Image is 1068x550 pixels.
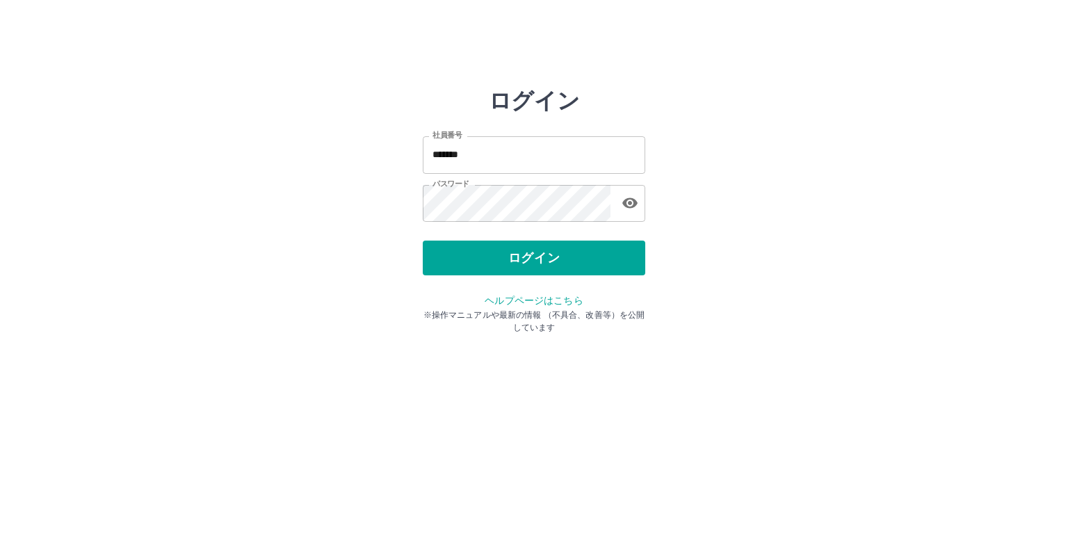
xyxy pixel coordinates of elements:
p: ※操作マニュアルや最新の情報 （不具合、改善等）を公開しています [423,309,645,334]
h2: ログイン [489,88,580,114]
label: 社員番号 [432,130,462,140]
a: ヘルプページはこちら [485,295,583,306]
label: パスワード [432,179,469,189]
button: ログイン [423,241,645,275]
